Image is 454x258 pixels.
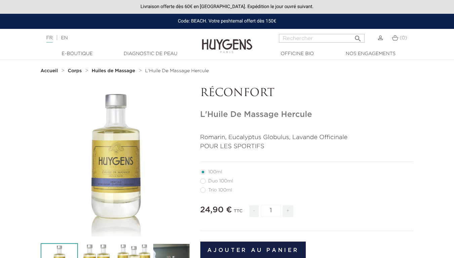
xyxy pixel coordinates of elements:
[46,36,53,43] a: FR
[41,68,59,74] a: Accueil
[337,50,404,57] a: Nos engagements
[200,142,414,151] p: POUR LES SPORTIFS
[283,205,293,217] span: +
[145,68,209,74] a: L'Huile De Massage Hercule
[41,69,58,73] strong: Accueil
[279,34,365,43] input: Rechercher
[43,34,184,42] div: |
[68,68,83,74] a: Corps
[400,36,407,40] span: (0)
[354,33,362,41] i: 
[200,110,414,120] h1: L'Huile De Massage Hercule
[261,205,281,217] input: Quantité
[92,69,135,73] strong: Huiles de Massage
[200,187,240,193] label: Trio 100ml
[44,50,111,57] a: E-Boutique
[92,68,137,74] a: Huiles de Massage
[352,32,364,41] button: 
[234,204,243,222] div: TTC
[145,69,209,73] span: L'Huile De Massage Hercule
[200,206,232,214] span: 24,90 €
[68,69,82,73] strong: Corps
[200,169,230,175] label: 100ml
[61,36,68,40] a: EN
[200,178,241,184] label: Duo 100ml
[249,205,259,217] span: -
[117,50,184,57] a: Diagnostic de peau
[264,50,331,57] a: Officine Bio
[202,28,252,54] img: Huygens
[200,133,414,142] p: Romarin, Eucalyptus Globulus, Lavande Officinale
[200,87,414,100] p: RÉCONFORT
